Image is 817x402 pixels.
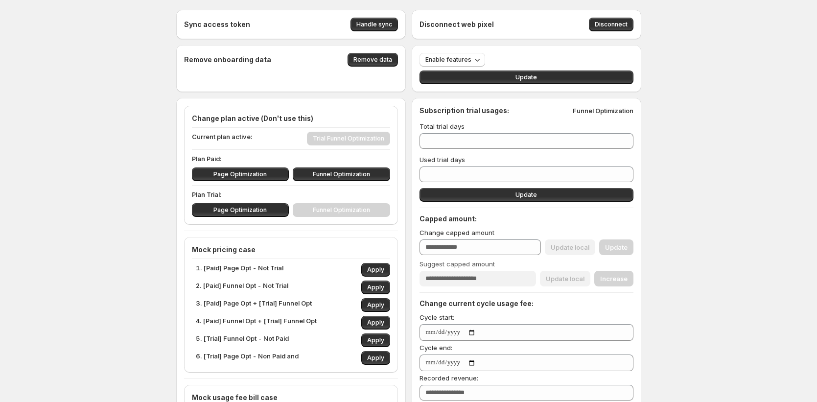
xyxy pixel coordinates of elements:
[367,266,384,274] span: Apply
[192,245,390,255] h4: Mock pricing case
[367,284,384,291] span: Apply
[420,344,452,352] span: Cycle end:
[420,20,494,29] h4: Disconnect web pixel
[420,106,509,116] h4: Subscription trial usages:
[196,298,312,312] p: 3. [Paid] Page Opt + [Trial] Funnel Opt
[361,316,390,330] button: Apply
[213,170,267,178] span: Page Optimization
[420,188,633,202] button: Update
[420,214,633,224] h4: Capped amount:
[196,281,288,294] p: 2. [Paid] Funnel Opt - Not Trial
[573,106,633,116] p: Funnel Optimization
[196,333,289,347] p: 5. [Trial] Funnel Opt - Not Paid
[192,132,253,145] p: Current plan active:
[192,167,289,181] button: Page Optimization
[420,374,478,382] span: Recorded revenue:
[192,154,390,164] p: Plan Paid:
[213,206,267,214] span: Page Optimization
[361,351,390,365] button: Apply
[361,263,390,277] button: Apply
[367,301,384,309] span: Apply
[361,298,390,312] button: Apply
[589,18,633,31] button: Disconnect
[196,351,299,365] p: 6. [Trial] Page Opt - Non Paid and
[515,73,537,81] span: Update
[420,229,494,236] span: Change capped amount
[356,21,392,28] span: Handle sync
[184,55,271,65] h4: Remove onboarding data
[293,167,390,181] button: Funnel Optimization
[192,189,390,199] p: Plan Trial:
[184,20,250,29] h4: Sync access token
[367,336,384,344] span: Apply
[353,56,392,64] span: Remove data
[361,281,390,294] button: Apply
[595,21,628,28] span: Disconnect
[420,53,485,67] button: Enable features
[420,260,495,268] span: Suggest capped amount
[350,18,398,31] button: Handle sync
[420,71,633,84] button: Update
[420,156,465,164] span: Used trial days
[420,122,465,130] span: Total trial days
[367,319,384,327] span: Apply
[348,53,398,67] button: Remove data
[192,203,289,217] button: Page Optimization
[313,170,370,178] span: Funnel Optimization
[420,313,454,321] span: Cycle start:
[367,354,384,362] span: Apply
[515,191,537,199] span: Update
[196,316,317,330] p: 4. [Paid] Funnel Opt + [Trial] Funnel Opt
[420,299,633,308] h4: Change current cycle usage fee:
[196,263,283,277] p: 1. [Paid] Page Opt - Not Trial
[425,56,471,64] span: Enable features
[192,114,390,123] h4: Change plan active (Don't use this)
[361,333,390,347] button: Apply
